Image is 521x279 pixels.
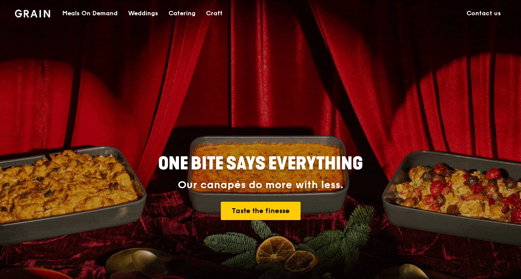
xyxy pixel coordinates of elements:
div: Catering [169,0,196,27]
span: ONE BITE SAYS EVERYTHING [158,153,363,174]
a: Contact us [461,0,506,27]
a: Craft [201,0,228,27]
a: Catering [163,0,201,27]
div: Our canapés do more with less. [104,179,417,191]
div: Weddings [128,0,158,27]
img: Grain [15,10,50,17]
div: Meals On Demand [62,0,118,27]
a: Weddings [123,0,163,27]
div: Craft [206,0,223,27]
a: Taste the finesse [221,202,301,220]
